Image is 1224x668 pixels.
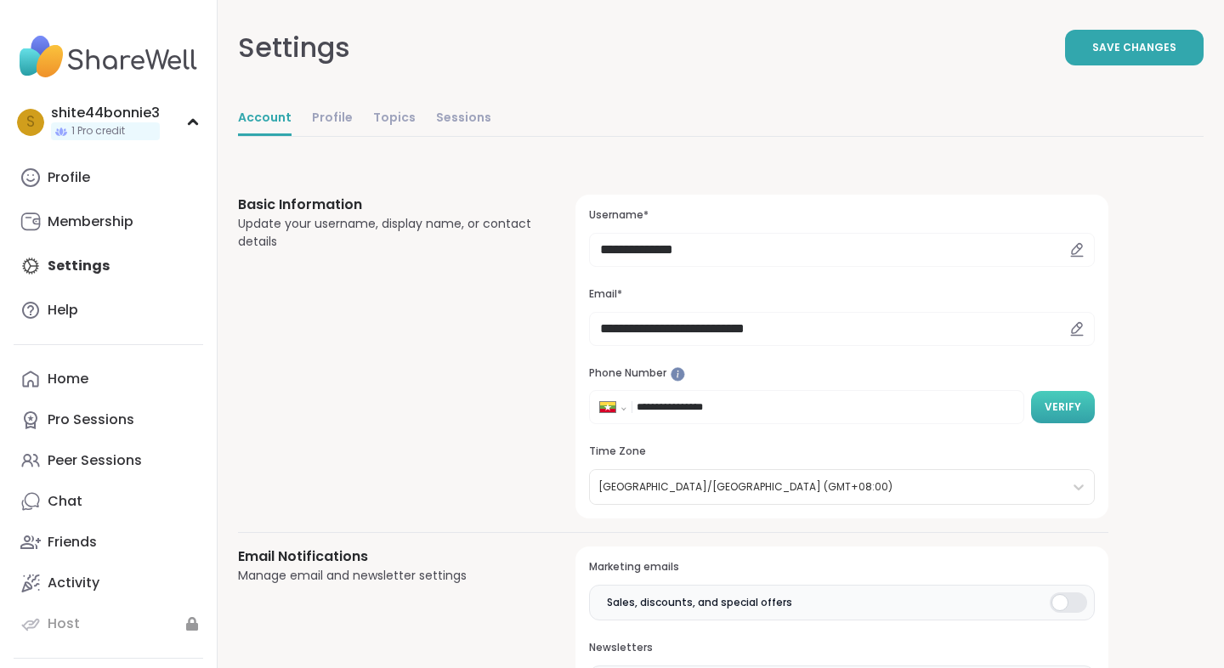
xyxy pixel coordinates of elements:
[48,492,82,511] div: Chat
[600,402,615,412] img: Myanmar
[589,560,1095,575] h3: Marketing emails
[671,367,685,382] iframe: Spotlight
[589,366,1095,381] h3: Phone Number
[71,124,125,139] span: 1 Pro credit
[1092,40,1176,55] span: Save Changes
[51,104,160,122] div: shite44bonnie3
[14,359,203,399] a: Home
[607,595,792,610] span: Sales, discounts, and special offers
[589,444,1095,459] h3: Time Zone
[238,27,350,68] div: Settings
[14,522,203,563] a: Friends
[48,301,78,320] div: Help
[48,212,133,231] div: Membership
[1065,30,1204,65] button: Save Changes
[1045,399,1081,415] span: Verify
[238,546,535,567] h3: Email Notifications
[373,102,416,136] a: Topics
[14,201,203,242] a: Membership
[48,370,88,388] div: Home
[238,215,535,251] div: Update your username, display name, or contact details
[238,195,535,215] h3: Basic Information
[48,574,99,592] div: Activity
[14,481,203,522] a: Chat
[312,102,353,136] a: Profile
[48,533,97,552] div: Friends
[238,102,292,136] a: Account
[589,287,1095,302] h3: Email*
[14,563,203,603] a: Activity
[1031,391,1095,423] button: Verify
[14,290,203,331] a: Help
[48,614,80,633] div: Host
[589,641,1095,655] h3: Newsletters
[14,157,203,198] a: Profile
[14,440,203,481] a: Peer Sessions
[14,603,203,644] a: Host
[436,102,491,136] a: Sessions
[14,399,203,440] a: Pro Sessions
[26,111,35,133] span: s
[48,168,90,187] div: Profile
[14,27,203,87] img: ShareWell Nav Logo
[589,208,1095,223] h3: Username*
[238,567,535,585] div: Manage email and newsletter settings
[48,410,134,429] div: Pro Sessions
[48,451,142,470] div: Peer Sessions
